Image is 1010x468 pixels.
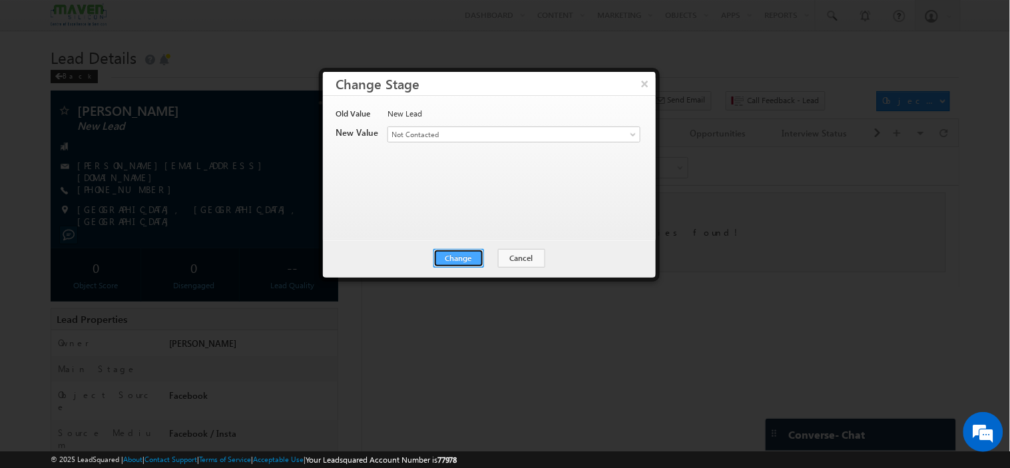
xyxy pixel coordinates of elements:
a: Contact Support [144,455,197,463]
a: Acceptable Use [253,455,304,463]
div: Sales Activity,Program,Email Bounced,Email Link Clicked,Email Marked Spam & 67 more.. [67,11,166,31]
div: No activities found! [13,45,584,125]
textarea: Type your message and hit 'Enter' [17,123,243,355]
div: 72 Selected [70,15,108,27]
a: Terms of Service [199,455,251,463]
div: Old Value [336,108,380,126]
h3: Change Stage [336,72,656,95]
div: New Value [336,126,380,145]
img: d_60004797649_company_0_60004797649 [23,70,56,87]
div: Minimize live chat window [218,7,250,39]
span: Time [200,10,218,30]
div: Chat with us now [69,70,224,87]
span: © 2025 LeadSquared | | | | | [51,453,457,466]
span: Activity Type [13,10,59,30]
a: About [123,455,142,463]
a: Not Contacted [387,126,640,142]
span: 77978 [437,455,457,465]
button: Change [433,249,484,268]
div: All Time [229,15,256,27]
button: × [634,72,656,95]
em: Start Chat [181,367,242,385]
span: Not Contacted [388,128,596,140]
button: Cancel [498,249,545,268]
div: New Lead [387,108,639,126]
span: Your Leadsquared Account Number is [306,455,457,465]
